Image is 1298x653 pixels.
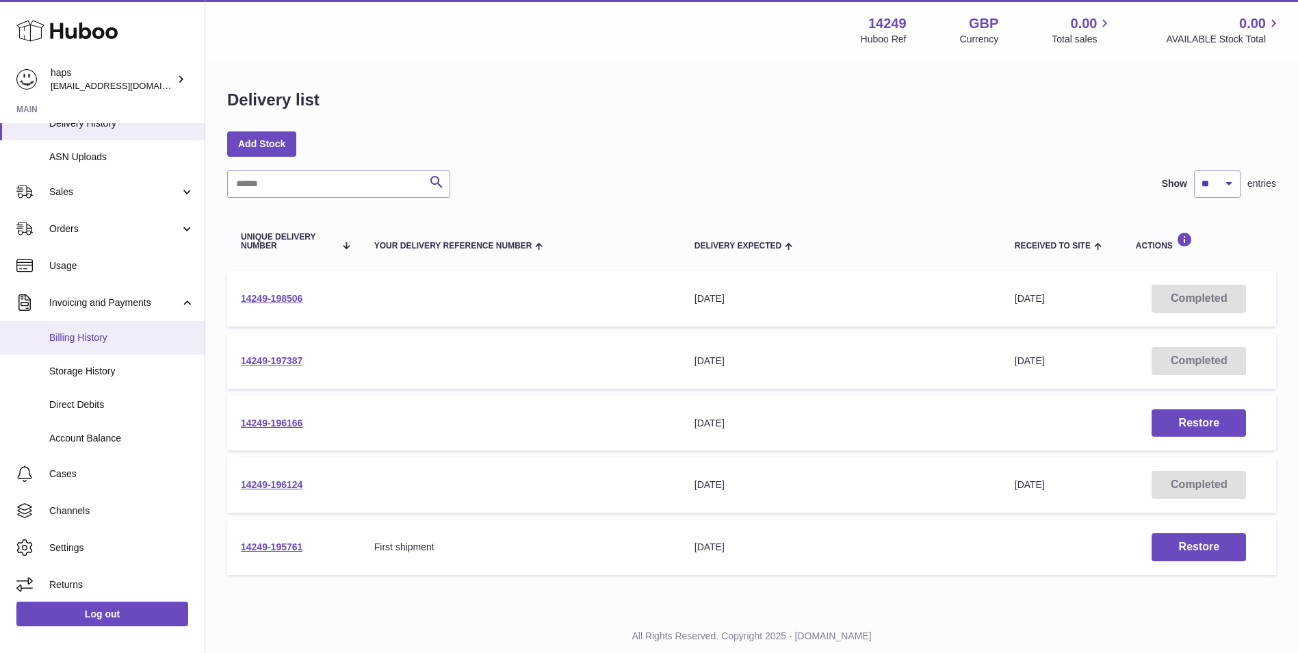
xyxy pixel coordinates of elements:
[1152,409,1246,437] button: Restore
[1015,293,1045,304] span: [DATE]
[695,541,987,554] div: [DATE]
[374,541,667,554] div: First shipment
[49,468,194,481] span: Cases
[241,541,302,552] a: 14249-195761
[227,131,296,156] a: Add Stock
[960,33,999,46] div: Currency
[1052,33,1113,46] span: Total sales
[1052,14,1113,46] a: 0.00 Total sales
[49,222,180,235] span: Orders
[49,432,194,445] span: Account Balance
[1152,533,1246,561] button: Restore
[695,292,987,305] div: [DATE]
[241,233,335,251] span: Unique Delivery Number
[51,80,201,91] span: [EMAIL_ADDRESS][DOMAIN_NAME]
[241,479,302,490] a: 14249-196124
[1136,232,1262,251] div: Actions
[216,630,1287,643] p: All Rights Reserved. Copyright 2025 - [DOMAIN_NAME]
[1162,177,1187,190] label: Show
[1071,14,1098,33] span: 0.00
[49,296,180,309] span: Invoicing and Payments
[16,602,188,626] a: Log out
[49,578,194,591] span: Returns
[49,541,194,554] span: Settings
[227,89,320,111] h1: Delivery list
[868,14,907,33] strong: 14249
[1015,355,1045,366] span: [DATE]
[374,242,532,251] span: Your Delivery Reference Number
[695,355,987,368] div: [DATE]
[695,417,987,430] div: [DATE]
[695,242,781,251] span: Delivery Expected
[1239,14,1266,33] span: 0.00
[49,398,194,411] span: Direct Debits
[241,293,302,304] a: 14249-198506
[49,504,194,517] span: Channels
[49,259,194,272] span: Usage
[1166,33,1282,46] span: AVAILABLE Stock Total
[51,66,174,92] div: haps
[16,69,37,90] img: internalAdmin-14249@internal.huboo.com
[1015,242,1091,251] span: Received to Site
[49,117,194,130] span: Delivery History
[1015,479,1045,490] span: [DATE]
[969,14,998,33] strong: GBP
[49,185,180,199] span: Sales
[241,418,302,428] a: 14249-196166
[241,355,302,366] a: 14249-197387
[861,33,907,46] div: Huboo Ref
[49,365,194,378] span: Storage History
[1247,177,1276,190] span: entries
[49,151,194,164] span: ASN Uploads
[1166,14,1282,46] a: 0.00 AVAILABLE Stock Total
[695,478,987,491] div: [DATE]
[49,331,194,344] span: Billing History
